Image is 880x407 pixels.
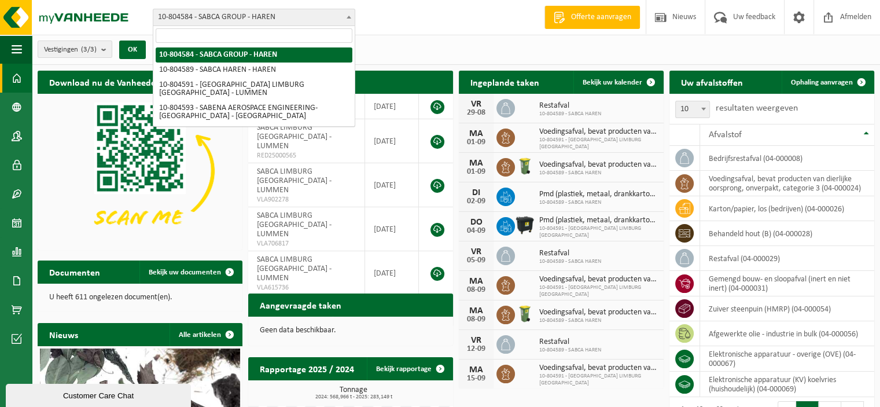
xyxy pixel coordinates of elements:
span: SABCA LIMBURG [GEOGRAPHIC_DATA] - LUMMEN [257,123,332,151]
iframe: chat widget [6,382,193,407]
img: WB-1100-HPE-AE-01 [515,215,535,235]
span: 10-804589 - SABCA HAREN [539,258,601,265]
td: behandeld hout (B) (04-000028) [700,221,874,246]
div: 05-09 [465,256,488,265]
div: 29-08 [465,109,488,117]
span: SABCA LIMBURG [GEOGRAPHIC_DATA] - LUMMEN [257,167,332,195]
span: 10-804589 - SABCA HAREN [539,170,658,177]
div: 04-09 [465,227,488,235]
count: (3/3) [81,46,97,53]
td: gemengd bouw- en sloopafval (inert en niet inert) (04-000031) [700,271,874,296]
span: Voedingsafval, bevat producten van dierlijke oorsprong, onverpakt, categorie 3 [539,308,658,317]
h3: Tonnage [254,386,453,400]
span: 10-804591 - [GEOGRAPHIC_DATA] LIMBURG [GEOGRAPHIC_DATA] [539,137,658,151]
img: WB-0140-HPE-GN-50 [515,156,535,176]
div: 01-09 [465,138,488,146]
div: 02-09 [465,197,488,206]
div: MA [465,129,488,138]
span: Voedingsafval, bevat producten van dierlijke oorsprong, onverpakt, categorie 3 [539,160,658,170]
h2: Documenten [38,261,112,283]
a: Ophaling aanvragen [782,71,873,94]
img: WB-0140-HPE-GN-50 [515,304,535,324]
span: Bekijk uw documenten [149,269,221,276]
td: afgewerkte olie - industrie in bulk (04-000056) [700,321,874,346]
div: DI [465,188,488,197]
p: U heeft 611 ongelezen document(en). [49,294,231,302]
h2: Nieuws [38,323,90,346]
td: [DATE] [365,94,419,119]
div: MA [465,159,488,168]
div: VR [465,100,488,109]
span: Voedingsafval, bevat producten van dierlijke oorsprong, onverpakt, categorie 3 [539,364,658,373]
td: restafval (04-000029) [700,246,874,271]
a: Alle artikelen [170,323,241,346]
div: 12-09 [465,345,488,353]
span: 10-804589 - SABCA HAREN [539,317,658,324]
span: Voedingsafval, bevat producten van dierlijke oorsprong, onverpakt, categorie 3 [539,275,658,284]
span: Restafval [539,338,601,347]
span: 10-804591 - [GEOGRAPHIC_DATA] LIMBURG [GEOGRAPHIC_DATA] [539,373,658,387]
h2: Rapportage 2025 / 2024 [248,357,366,380]
div: 08-09 [465,316,488,324]
span: Pmd (plastiek, metaal, drankkartons) (bedrijven) [539,190,658,199]
h2: Download nu de Vanheede+ app! [38,71,192,93]
span: SABCA LIMBURG [GEOGRAPHIC_DATA] - LUMMEN [257,211,332,239]
img: Download de VHEPlus App [38,94,242,248]
div: 01-09 [465,168,488,176]
button: Vestigingen(3/3) [38,41,112,58]
span: Afvalstof [709,130,742,140]
h2: Aangevraagde taken [248,294,353,316]
li: 10-804591 - [GEOGRAPHIC_DATA] LIMBURG [GEOGRAPHIC_DATA] - LUMMEN [156,78,352,101]
div: MA [465,277,488,286]
span: VLA706817 [257,239,356,248]
div: VR [465,336,488,345]
span: VLA902278 [257,195,356,204]
span: RED25000565 [257,151,356,160]
td: [DATE] [365,207,419,251]
td: elektronische apparatuur (KV) koelvries (huishoudelijk) (04-000069) [700,372,874,397]
a: Bekijk uw kalender [573,71,662,94]
span: SABCA LIMBURG [GEOGRAPHIC_DATA] - LUMMEN [257,255,332,283]
span: 10-804584 - SABCA GROUP - HAREN [153,9,355,25]
a: Bekijk uw documenten [139,261,241,284]
span: Bekijk uw kalender [583,79,642,86]
label: resultaten weergeven [716,104,798,113]
td: bedrijfsrestafval (04-000008) [700,146,874,171]
span: 10-804584 - SABCA GROUP - HAREN [153,9,355,26]
span: VLA615736 [257,283,356,292]
span: Vestigingen [44,41,97,58]
span: Offerte aanvragen [568,12,634,23]
span: 2024: 568,966 t - 2025: 283,149 t [254,394,453,400]
span: 10 [676,101,709,118]
td: zuiver steenpuin (HMRP) (04-000054) [700,296,874,321]
td: karton/papier, los (bedrijven) (04-000026) [700,196,874,221]
span: Voedingsafval, bevat producten van dierlijke oorsprong, onverpakt, categorie 3 [539,127,658,137]
span: 10-804589 - SABCA HAREN [539,199,658,206]
div: MA [465,365,488,375]
a: Bekijk rapportage [367,357,452,380]
button: OK [119,41,146,59]
h2: Ingeplande taken [459,71,551,93]
div: DO [465,218,488,227]
li: 10-804589 - SABCA HAREN - HAREN [156,63,352,78]
div: 08-09 [465,286,488,294]
li: 10-804593 - SABENA AEROSPACE ENGINEERING-[GEOGRAPHIC_DATA] - [GEOGRAPHIC_DATA] [156,101,352,124]
span: 10-804589 - SABCA HAREN [539,111,601,118]
div: 15-09 [465,375,488,383]
a: Offerte aanvragen [544,6,640,29]
span: Restafval [539,249,601,258]
td: [DATE] [365,251,419,295]
span: 10 [675,101,710,118]
h2: Uw afvalstoffen [669,71,754,93]
td: voedingsafval, bevat producten van dierlijke oorsprong, onverpakt, categorie 3 (04-000024) [700,171,874,196]
li: 10-804584 - SABCA GROUP - HAREN [156,47,352,63]
td: [DATE] [365,163,419,207]
span: Restafval [539,101,601,111]
td: elektronische apparatuur - overige (OVE) (04-000067) [700,346,874,372]
span: 10-804591 - [GEOGRAPHIC_DATA] LIMBURG [GEOGRAPHIC_DATA] [539,225,658,239]
div: MA [465,306,488,316]
p: Geen data beschikbaar. [260,327,441,335]
span: 10-804589 - SABCA HAREN [539,347,601,354]
td: [DATE] [365,119,419,163]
